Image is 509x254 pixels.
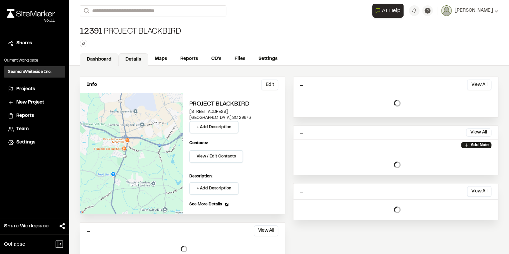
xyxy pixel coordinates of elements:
a: Shares [8,40,61,47]
button: + Add Description [189,182,239,195]
button: View All [467,80,491,90]
a: Reports [174,53,205,65]
p: Current Workspace [4,58,65,64]
button: Edit [261,80,278,90]
div: Open AI Assistant [372,4,406,18]
span: See More Details [189,201,222,207]
span: Shares [16,40,32,47]
a: Maps [148,53,174,65]
img: User [441,5,452,16]
a: Reports [8,112,61,120]
img: rebrand.png [7,9,55,18]
span: AI Help [382,7,401,15]
button: Search [80,5,92,16]
p: [GEOGRAPHIC_DATA] , SC 29673 [189,115,278,121]
div: Oh geez...please don't... [7,18,55,24]
p: ... [300,81,303,89]
span: Projects [16,86,35,93]
a: Files [228,53,252,65]
span: Share Workspace [4,222,49,230]
a: Team [8,126,61,133]
p: Description: [189,173,278,179]
button: Edit Tags [80,40,87,47]
a: Dashboard [80,53,118,66]
p: ... [87,227,90,234]
a: Projects [8,86,61,93]
span: New Project [16,99,44,106]
span: Collapse [4,240,25,248]
span: [PERSON_NAME] [454,7,493,14]
p: Info [87,81,97,89]
h3: SeamonWhiteside Inc. [8,69,52,75]
a: Settings [252,53,284,65]
span: 12391 [80,27,102,37]
button: [PERSON_NAME] [441,5,498,16]
p: ... [300,129,303,136]
p: ... [300,188,303,195]
button: View / Edit Contacts [189,150,243,163]
button: View All [466,128,491,136]
span: Settings [16,139,35,146]
button: + Add Description [189,121,239,133]
h2: Project Blackbird [189,100,278,109]
p: Contacts: [189,140,208,146]
button: View All [467,186,491,197]
a: CD's [205,53,228,65]
p: [STREET_ADDRESS] [189,109,278,115]
p: Add Note [470,142,489,148]
div: Project Blackbird [80,27,181,37]
button: Open AI Assistant [372,4,404,18]
a: Details [118,53,148,66]
span: Reports [16,112,34,120]
a: Settings [8,139,61,146]
a: New Project [8,99,61,106]
span: Team [16,126,29,133]
button: View All [254,225,278,236]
